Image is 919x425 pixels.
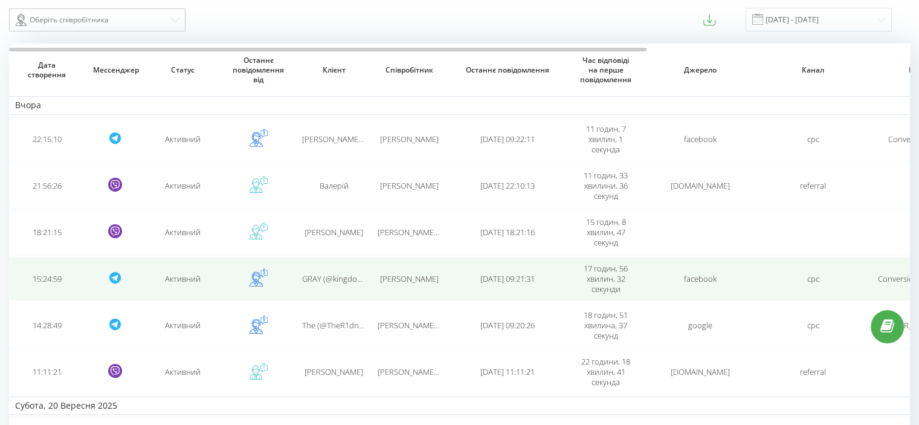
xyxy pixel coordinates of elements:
span: [DATE] 11:11:21 [480,366,535,377]
span: Канал [767,65,858,75]
span: Мессенджер [93,65,137,75]
td: 22 години, 18 хвилин, 41 секунда [568,350,643,394]
span: Останнє повідомлення від [230,56,287,84]
span: facebook [684,134,717,144]
span: Клієнт [305,65,363,75]
span: [PERSON_NAME] (@Fhdubsdhd964) Романович [302,134,474,144]
span: Час відповіді на перше повідомлення [577,56,634,84]
span: cpc [807,273,819,284]
span: [PERSON_NAME] [PERSON_NAME] [378,227,497,238]
td: 18 годин, 51 хвилина, 37 секунд [568,303,643,348]
span: GRAY (@kingdom_1914) [302,273,386,284]
span: referral [800,366,826,377]
span: [PERSON_NAME] [PERSON_NAME] [378,320,497,331]
td: 11 годин, 33 хвилини, 36 секунд [568,164,643,208]
span: [PERSON_NAME] [380,134,439,144]
td: 22:15:10 [9,117,85,161]
span: Дата створення [18,60,76,79]
td: 14:28:49 [9,303,85,348]
span: Статус [154,65,211,75]
td: 15 годин, 8 хвилин, 47 секунд [568,210,643,255]
span: Валерій [320,180,349,191]
span: cpc [807,320,819,331]
span: [DOMAIN_NAME] [671,180,730,191]
td: 11 годин, 7 хвилин, 1 секунда [568,117,643,161]
span: The (@TheR1dnenk1y) Ridnenkiy [302,320,418,331]
svg: Viber [108,364,122,378]
span: [DATE] 22:10:13 [480,180,535,191]
td: Активний [145,257,221,301]
span: [DATE] 18:21:16 [480,227,535,238]
td: 18:21:15 [9,210,85,255]
span: [DATE] 09:21:31 [480,273,535,284]
td: Активний [145,117,221,161]
td: Активний [145,350,221,394]
td: 17 годин, 56 хвилин, 32 секунди [568,257,643,301]
button: Експортувати повідомлення [703,14,715,26]
span: [DATE] 09:20:26 [480,320,535,331]
span: facebook [684,273,717,284]
span: [PERSON_NAME] [PERSON_NAME] [378,366,497,377]
span: [PERSON_NAME] [380,273,439,284]
span: referral [800,180,826,191]
span: [DOMAIN_NAME] [671,366,730,377]
svg: Viber [108,224,122,238]
span: [DATE] 09:22:11 [480,134,535,144]
td: Активний [145,164,221,208]
span: [PERSON_NAME] [305,366,363,377]
span: Останнє повідомлення [459,65,556,75]
svg: Viber [108,178,122,192]
td: Активний [145,210,221,255]
td: 21:56:26 [9,164,85,208]
span: cpc [807,134,819,144]
span: Джерело [654,65,745,75]
div: Оберіть співробітника [16,13,169,27]
td: 11:11:21 [9,350,85,394]
span: google [688,320,712,331]
td: 15:24:59 [9,257,85,301]
span: [PERSON_NAME] [305,227,363,238]
span: Співробітник [381,65,438,75]
span: [PERSON_NAME] [380,180,439,191]
td: Активний [145,303,221,348]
